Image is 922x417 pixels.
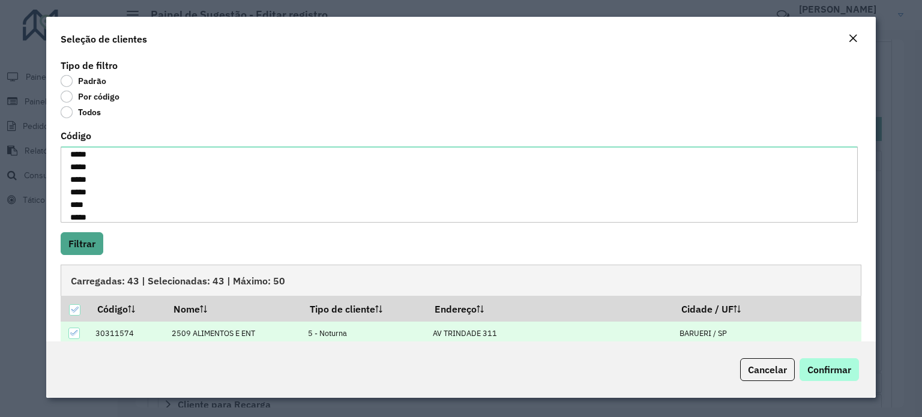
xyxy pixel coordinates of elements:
button: Close [845,31,861,47]
label: Tipo de filtro [61,58,118,73]
td: 30311574 [89,322,165,346]
td: 2509 ALIMENTOS E ENT [165,322,301,346]
button: Filtrar [61,232,103,255]
span: Confirmar [807,364,851,376]
label: Por código [61,91,119,103]
button: Cancelar [740,358,795,381]
button: Confirmar [800,358,859,381]
label: Padrão [61,75,106,87]
th: Nome [165,296,301,321]
th: Tipo de cliente [301,296,426,321]
td: BARUERI / SP [673,322,861,346]
em: Fechar [848,34,858,43]
label: Código [61,128,91,143]
td: 5 - Noturna [301,322,426,346]
label: Todos [61,106,101,118]
th: Endereço [427,296,673,321]
div: Carregadas: 43 | Selecionadas: 43 | Máximo: 50 [61,265,861,296]
span: Cancelar [748,364,787,376]
th: Código [89,296,165,321]
th: Cidade / UF [673,296,861,321]
h4: Seleção de clientes [61,32,147,46]
td: AV TRINDADE 311 [427,322,673,346]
